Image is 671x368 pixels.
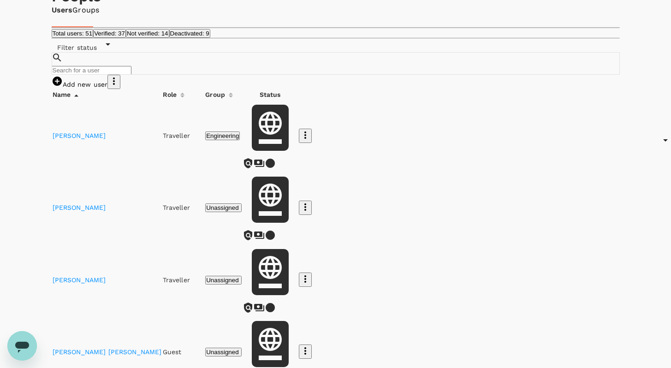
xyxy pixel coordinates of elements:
a: [PERSON_NAME] [53,132,106,139]
a: Groups [72,5,99,16]
span: Traveller [163,132,190,139]
span: Guest [163,348,182,356]
a: [PERSON_NAME] [53,276,106,284]
span: Traveller [163,276,190,284]
span: Engineering [206,132,239,139]
a: [PERSON_NAME] [PERSON_NAME] [53,348,162,356]
button: Deactivated: 9 [169,29,210,38]
input: Search for a user [52,66,131,75]
button: Unassigned [205,276,241,285]
button: Unassigned [205,348,241,356]
iframe: Button to launch messaging window [7,331,37,361]
span: Filter status [52,44,103,51]
span: Traveller [163,204,190,211]
button: Unassigned [205,203,241,212]
div: Role [159,86,177,99]
a: Users [52,5,73,16]
div: Filter status [52,39,620,52]
a: [PERSON_NAME] [53,204,106,211]
a: Add new user [52,81,108,88]
button: Engineering [205,131,240,140]
button: Total users: 51 [52,29,94,38]
div: Name [49,86,71,99]
button: Not verified: 14 [126,29,169,38]
button: Verified: 37 [93,29,126,38]
div: Group [202,86,225,99]
th: Status [243,90,298,99]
